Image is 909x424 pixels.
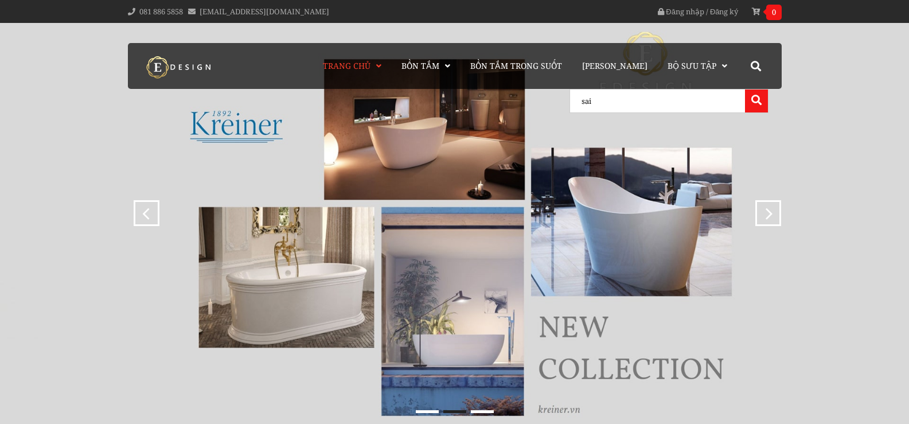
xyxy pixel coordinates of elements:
span: [PERSON_NAME] [582,60,647,71]
span: Bộ Sưu Tập [668,60,716,71]
a: Bồn Tắm Trong Suốt [462,43,571,89]
span: Bồn Tắm Trong Suốt [470,60,562,71]
a: Trang chủ [317,43,390,89]
img: logo Kreiner Germany - Edesign Interior [136,56,223,79]
span: 0 [766,5,782,20]
span: / [706,6,708,17]
a: Bộ Sưu Tập [659,43,736,89]
span: Trang chủ [323,60,370,71]
a: Bồn Tắm [393,43,459,89]
a: 081 886 5858 [139,6,183,17]
span: Bồn Tắm [401,60,439,71]
div: next [758,200,773,215]
div: prev [136,200,151,215]
a: [EMAIL_ADDRESS][DOMAIN_NAME] [200,6,329,17]
input: Tìm kiếm... [570,90,742,112]
a: [PERSON_NAME] [574,43,656,89]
